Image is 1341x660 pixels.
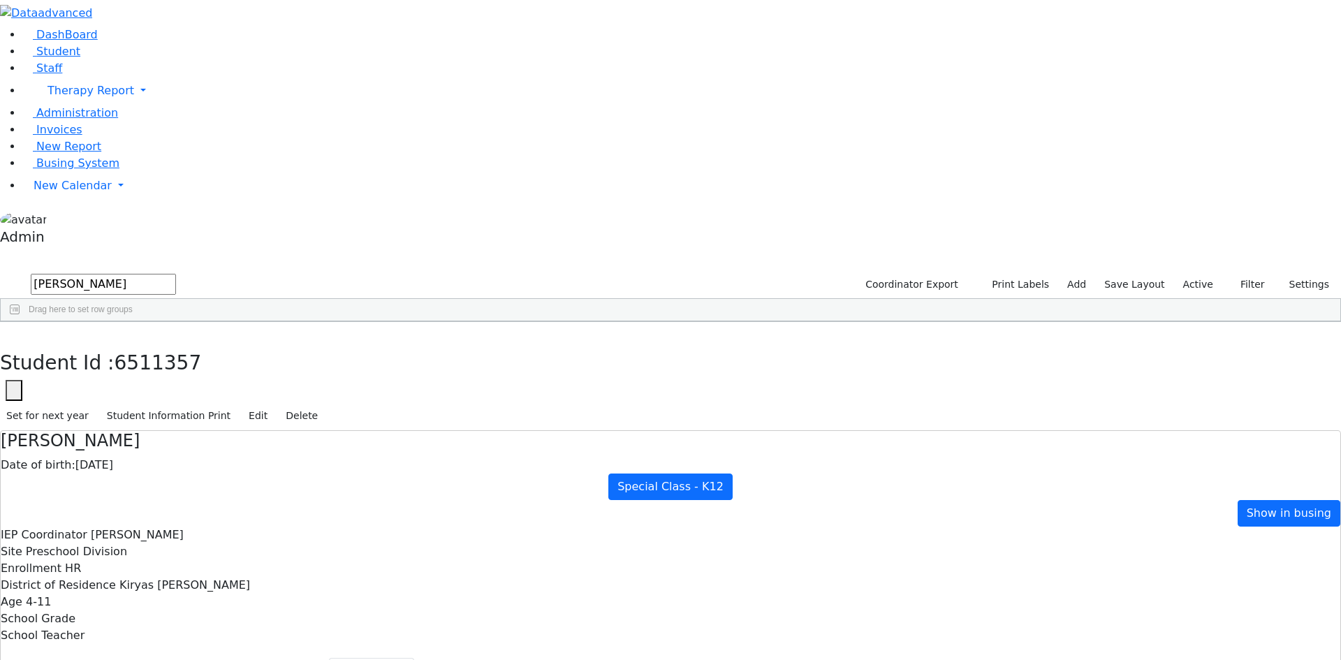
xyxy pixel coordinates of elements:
[31,274,176,295] input: Search
[242,405,274,427] button: Edit
[47,84,134,97] span: Therapy Report
[1,594,22,610] label: Age
[279,405,324,427] button: Delete
[1,431,1340,451] h4: [PERSON_NAME]
[26,545,127,558] span: Preschool Division
[36,106,118,119] span: Administration
[1238,500,1340,527] a: Show in busing
[1,457,75,474] label: Date of birth:
[22,172,1341,200] a: New Calendar
[22,28,98,41] a: DashBoard
[22,123,82,136] a: Invoices
[1061,274,1092,295] a: Add
[1177,274,1219,295] label: Active
[91,528,184,541] span: [PERSON_NAME]
[65,562,81,575] span: HR
[36,156,119,170] span: Busing System
[1,543,22,560] label: Site
[1,627,85,644] label: School Teacher
[1,560,61,577] label: Enrollment
[115,351,202,374] span: 6511357
[1,457,1340,474] div: [DATE]
[29,305,133,314] span: Drag here to set row groups
[36,61,62,75] span: Staff
[22,106,118,119] a: Administration
[36,123,82,136] span: Invoices
[36,28,98,41] span: DashBoard
[1,577,116,594] label: District of Residence
[34,179,112,192] span: New Calendar
[22,156,119,170] a: Busing System
[1,610,75,627] label: School Grade
[101,405,237,427] button: Student Information Print
[22,45,80,58] a: Student
[1,527,87,543] label: IEP Coordinator
[1098,274,1171,295] button: Save Layout
[22,140,101,153] a: New Report
[1222,274,1271,295] button: Filter
[1271,274,1335,295] button: Settings
[36,45,80,58] span: Student
[22,77,1341,105] a: Therapy Report
[1247,506,1331,520] span: Show in busing
[36,140,101,153] span: New Report
[976,274,1055,295] button: Print Labels
[119,578,250,592] span: Kiryas [PERSON_NAME]
[22,61,62,75] a: Staff
[26,595,51,608] span: 4-11
[856,274,965,295] button: Coordinator Export
[608,474,733,500] a: Special Class - K12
